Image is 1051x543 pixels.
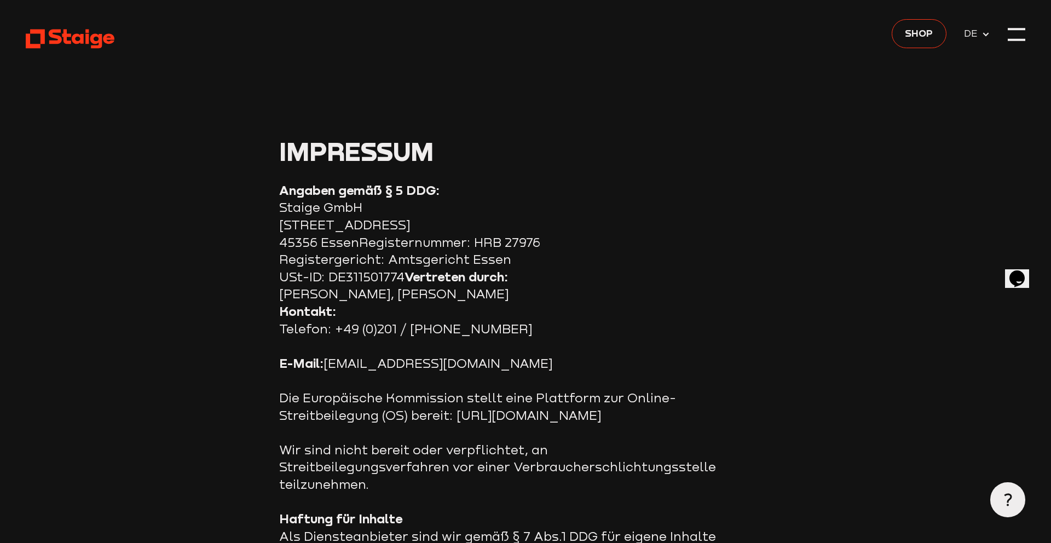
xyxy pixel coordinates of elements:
[279,183,440,198] strong: Angaben gemäß § 5 DDG:
[279,356,324,371] strong: E-Mail:
[905,26,933,41] span: Shop
[279,441,717,493] p: Wir sind nicht bereit oder verpflichtet, an Streitbeilegungsverfahren vor einer Verbraucherschlic...
[279,511,402,526] strong: Haftung für Inhalte
[279,304,336,319] strong: Kontakt:
[279,355,717,372] p: [EMAIL_ADDRESS][DOMAIN_NAME]
[964,26,982,42] span: DE
[892,19,946,48] a: Shop
[279,136,434,166] span: Impressum
[279,389,717,424] p: Die Europäische Kommission stellt eine Plattform zur Online-Streitbeilegung (OS) bereit: [URL][DO...
[279,303,717,337] p: Telefon: +49 (0)201 / [PHONE_NUMBER]
[1005,255,1040,288] iframe: chat widget
[405,269,508,284] strong: Vertreten durch:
